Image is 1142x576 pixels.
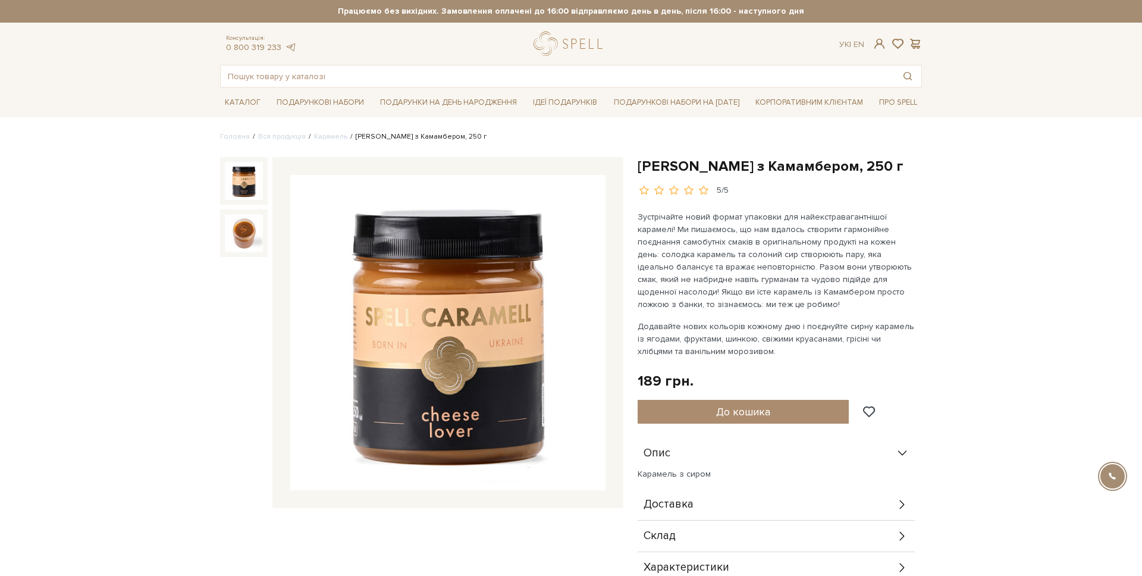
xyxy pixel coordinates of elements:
[284,42,296,52] a: telegram
[638,400,849,424] button: До кошика
[225,214,263,252] img: Карамель з Камамбером, 250 г
[644,499,694,510] span: Доставка
[220,93,265,112] a: Каталог
[272,93,369,112] a: Подарункові набори
[528,93,602,112] a: Ідеї подарунків
[609,92,744,112] a: Подарункові набори на [DATE]
[849,39,851,49] span: |
[226,42,281,52] a: 0 800 319 233
[638,372,694,390] div: 189 грн.
[839,39,864,50] div: Ук
[290,175,605,490] img: Карамель з Камамбером, 250 г
[220,6,922,17] strong: Працюємо без вихідних. Замовлення оплачені до 16:00 відправляємо день в день, після 16:00 - насту...
[221,65,894,87] input: Пошук товару у каталозі
[220,132,250,141] a: Головна
[644,562,729,573] span: Характеристики
[225,162,263,200] img: Карамель з Камамбером, 250 г
[534,32,608,56] a: logo
[717,185,729,196] div: 5/5
[638,320,917,358] p: Додавайте нових кольорів кожному дню і поєднуйте сирну карамель із ягодами, фруктами, шинкою, сві...
[638,469,915,480] p: Карамель з сиром
[644,448,670,459] span: Опис
[638,157,922,176] h1: [PERSON_NAME] з Камамбером, 250 г
[347,132,487,142] li: [PERSON_NAME] з Камамбером, 250 г
[258,132,306,141] a: Вся продукція
[716,405,770,418] span: До кошика
[638,211,917,311] p: Зустрічайте новий формат упаковки для найекстравагантнішої карамелі! Ми пишаємось, що нам вдалось...
[644,531,676,541] span: Склад
[751,92,868,112] a: Корпоративним клієнтам
[874,93,922,112] a: Про Spell
[226,35,296,42] span: Консультація:
[314,132,347,141] a: Карамель
[375,93,522,112] a: Подарунки на День народження
[854,39,864,49] a: En
[894,65,921,87] button: Пошук товару у каталозі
